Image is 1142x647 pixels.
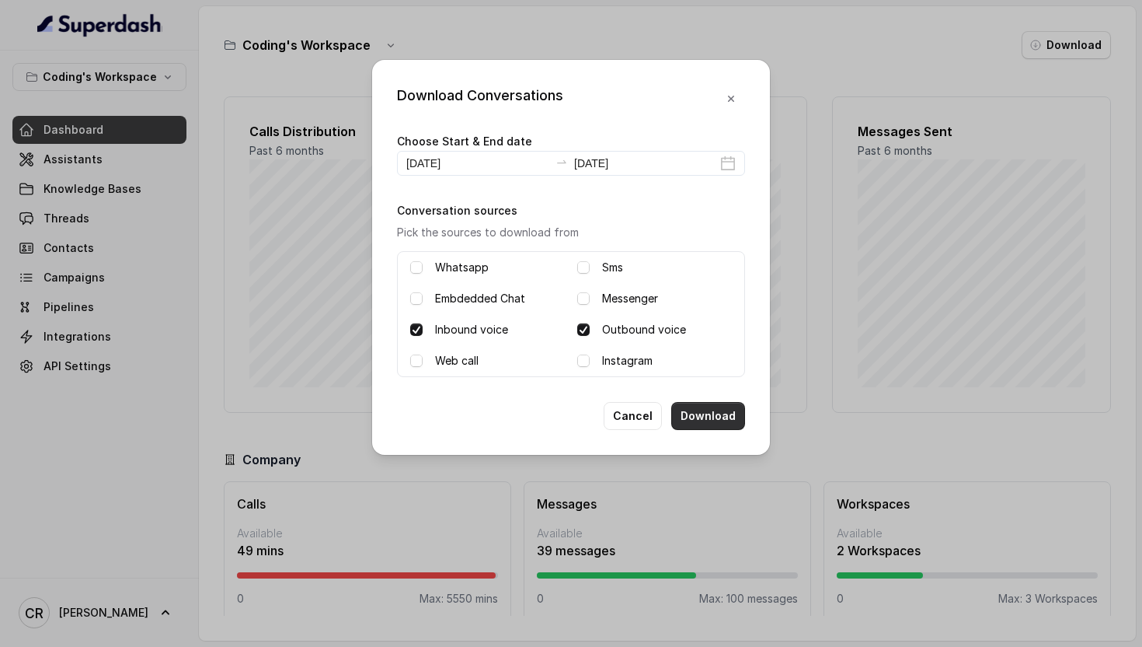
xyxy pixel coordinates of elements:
label: Instagram [602,351,653,370]
button: Cancel [604,402,662,430]
label: Choose Start & End date [397,135,532,148]
span: swap-right [555,156,568,168]
label: Messenger [602,289,658,308]
label: Web call [435,351,479,370]
label: Embdedded Chat [435,289,525,308]
label: Conversation sources [397,204,517,217]
label: Whatsapp [435,258,489,277]
span: to [555,156,568,168]
input: End date [574,155,717,172]
input: Start date [406,155,549,172]
button: Download [671,402,745,430]
div: Download Conversations [397,85,563,113]
label: Inbound voice [435,320,508,339]
label: Sms [602,258,623,277]
p: Pick the sources to download from [397,223,745,242]
label: Outbound voice [602,320,686,339]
